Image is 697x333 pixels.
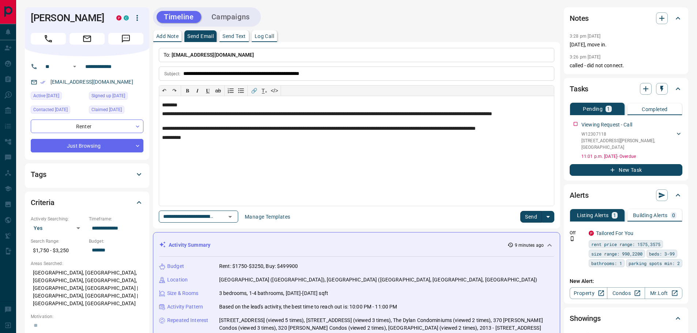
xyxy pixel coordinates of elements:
[31,120,143,133] div: Renter
[169,241,210,249] p: Activity Summary
[108,33,143,45] span: Message
[31,313,143,320] p: Motivation:
[204,11,257,23] button: Campaigns
[31,216,85,222] p: Actively Searching:
[570,83,588,95] h2: Tasks
[192,86,203,96] button: 𝑰
[31,139,143,152] div: Just Browsing
[31,106,85,116] div: Wed Jun 25 2025
[222,34,246,39] p: Send Text
[596,230,633,236] a: Tailored For You
[219,276,537,284] p: [GEOGRAPHIC_DATA] ([GEOGRAPHIC_DATA]), [GEOGRAPHIC_DATA] ([GEOGRAPHIC_DATA], [GEOGRAPHIC_DATA], [...
[89,238,143,245] p: Budget:
[33,106,68,113] span: Contacted [DATE]
[570,54,601,60] p: 3:26 pm [DATE]
[33,92,59,99] span: Active [DATE]
[31,33,66,45] span: Call
[31,92,85,102] div: Mon Aug 04 2025
[31,222,85,234] div: Yes
[581,129,682,152] div: W12307118[STREET_ADDRESS][PERSON_NAME],[GEOGRAPHIC_DATA]
[570,310,682,327] div: Showings
[642,107,668,112] p: Completed
[124,15,129,20] div: condos.ca
[570,41,682,49] p: [DATE], move in.
[157,11,201,23] button: Timeline
[581,137,675,151] p: [STREET_ADDRESS][PERSON_NAME] , [GEOGRAPHIC_DATA]
[50,79,133,85] a: [EMAIL_ADDRESS][DOMAIN_NAME]
[219,262,298,270] p: Rent: $1750-$3250, Buy: $499900
[219,290,328,297] p: 3 bedrooms, 1-4 bathrooms, [DATE]-[DATE] sqft
[607,106,610,111] p: 1
[570,10,682,27] div: Notes
[589,231,594,236] div: property.ca
[570,80,682,98] div: Tasks
[581,153,682,160] p: 11:01 p.m. [DATE] - Overdue
[91,92,125,99] span: Signed up [DATE]
[520,211,554,223] div: split button
[70,62,79,71] button: Open
[187,34,214,39] p: Send Email
[570,313,601,324] h2: Showings
[182,86,192,96] button: 𝐁
[255,34,274,39] p: Log Call
[31,238,85,245] p: Search Range:
[40,80,45,85] svg: Email Verified
[89,216,143,222] p: Timeframe:
[570,236,575,241] svg: Push Notification Only
[167,317,208,324] p: Repeated Interest
[226,86,236,96] button: Numbered list
[203,86,213,96] button: 𝐔
[31,166,143,183] div: Tags
[591,241,660,248] span: rent price range: 1575,3575
[607,287,645,299] a: Condos
[206,88,210,94] span: 𝐔
[167,290,199,297] p: Size & Rooms
[31,194,143,211] div: Criteria
[31,245,85,257] p: $1,750 - $3,250
[649,250,675,257] span: beds: 3-99
[577,213,609,218] p: Listing Alerts
[31,197,55,208] h2: Criteria
[89,106,143,116] div: Wed Jun 25 2025
[167,262,184,270] p: Budget
[240,211,295,223] button: Manage Templates
[219,303,397,311] p: Based on the lead's activity, the best time to reach out is: 10:00 PM - 11:00 PM
[570,277,682,285] p: New Alert:
[570,189,589,201] h2: Alerts
[570,230,584,236] p: Off
[570,62,682,69] p: called - did not connect.
[31,169,46,180] h2: Tags
[159,48,554,62] p: To:
[31,260,143,267] p: Areas Searched:
[159,238,554,252] div: Activity Summary9 minutes ago
[269,86,280,96] button: </>
[645,287,682,299] a: Mr.Loft
[583,106,603,111] p: Pending
[520,211,542,223] button: Send
[570,287,607,299] a: Property
[156,34,179,39] p: Add Note
[172,52,254,58] span: [EMAIL_ADDRESS][DOMAIN_NAME]
[225,212,235,222] button: Open
[570,34,601,39] p: 3:28 pm [DATE]
[215,88,221,94] s: ab
[591,260,622,267] span: bathrooms: 1
[169,86,180,96] button: ↷
[91,106,122,113] span: Claimed [DATE]
[515,242,544,249] p: 9 minutes ago
[249,86,259,96] button: 🔗
[629,260,680,267] span: parking spots min: 2
[31,12,105,24] h1: [PERSON_NAME]
[31,267,143,310] p: [GEOGRAPHIC_DATA], [GEOGRAPHIC_DATA], [GEOGRAPHIC_DATA], [GEOGRAPHIC_DATA], [GEOGRAPHIC_DATA], [G...
[116,15,121,20] div: property.ca
[591,250,642,257] span: size range: 990,2200
[633,213,668,218] p: Building Alerts
[613,213,616,218] p: 1
[570,164,682,176] button: New Task
[570,12,589,24] h2: Notes
[70,33,105,45] span: Email
[581,131,675,137] p: W12307118
[167,303,203,311] p: Activity Pattern
[213,86,223,96] button: ab
[570,186,682,204] div: Alerts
